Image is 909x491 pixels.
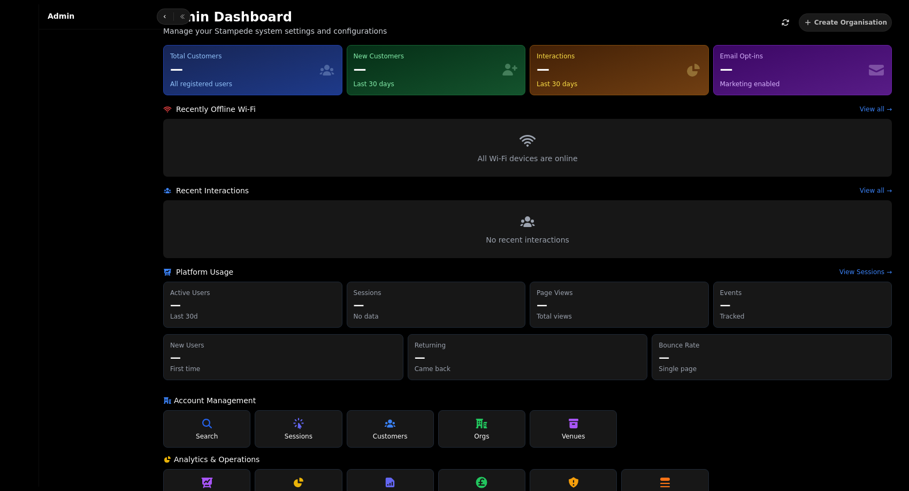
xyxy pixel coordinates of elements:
p: — [720,297,885,312]
p: — [659,350,885,365]
p: — [415,350,641,365]
p: No recent interactions [176,235,879,245]
div: Orgs [445,432,518,441]
a: Orgs [438,410,525,448]
h2: Analytics & Operations [163,454,892,465]
a: View Sessions → [839,268,892,276]
button: Create Organisation [799,13,892,32]
div: Venues [537,432,610,441]
p: Page Views [537,289,701,297]
div: Total Customers [170,52,318,61]
p: Bounce Rate [659,341,885,350]
div: Marketing enabled [720,80,868,88]
span: Create Organisation [814,19,887,26]
p: Single page [659,365,885,373]
div: New Customers [354,52,502,61]
div: Customers [354,432,427,441]
a: Venues [530,410,617,448]
div: Search [170,432,243,441]
p: Sessions [354,289,519,297]
a: View all → [860,186,892,195]
a: Search [163,410,250,448]
a: Customers [347,410,434,448]
p: Returning [415,341,641,350]
p: Manage your Stampede system settings and configurations [163,26,387,36]
p: All Wi-Fi devices are online [176,153,879,164]
div: — [170,61,318,78]
p: — [354,297,519,312]
p: First time [170,365,396,373]
p: New Users [170,341,396,350]
h2: Recent Interactions [176,185,249,196]
div: — [720,61,868,78]
h2: Admin [48,11,74,21]
p: Events [720,289,885,297]
p: Total views [537,312,701,321]
p: Tracked [720,312,885,321]
p: Active Users [170,289,335,297]
h2: Recently Offline Wi-Fi [176,104,256,115]
div: — [354,61,502,78]
a: View all → [860,105,892,114]
div: Interactions [537,52,684,61]
div: All registered users [170,80,318,88]
h2: Account Management [163,395,892,406]
div: Sessions [262,432,335,441]
a: Sessions [255,410,342,448]
p: No data [354,312,519,321]
h2: Platform Usage [176,267,233,277]
p: Last 30d [170,312,335,321]
p: — [170,297,335,312]
h2: Admin Dashboard [163,9,369,26]
p: — [537,297,701,312]
p: Came back [415,365,641,373]
div: Last 30 days [354,80,502,88]
div: Email Opt-ins [720,52,868,61]
p: — [170,350,396,365]
div: Last 30 days [537,80,684,88]
div: — [537,61,684,78]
